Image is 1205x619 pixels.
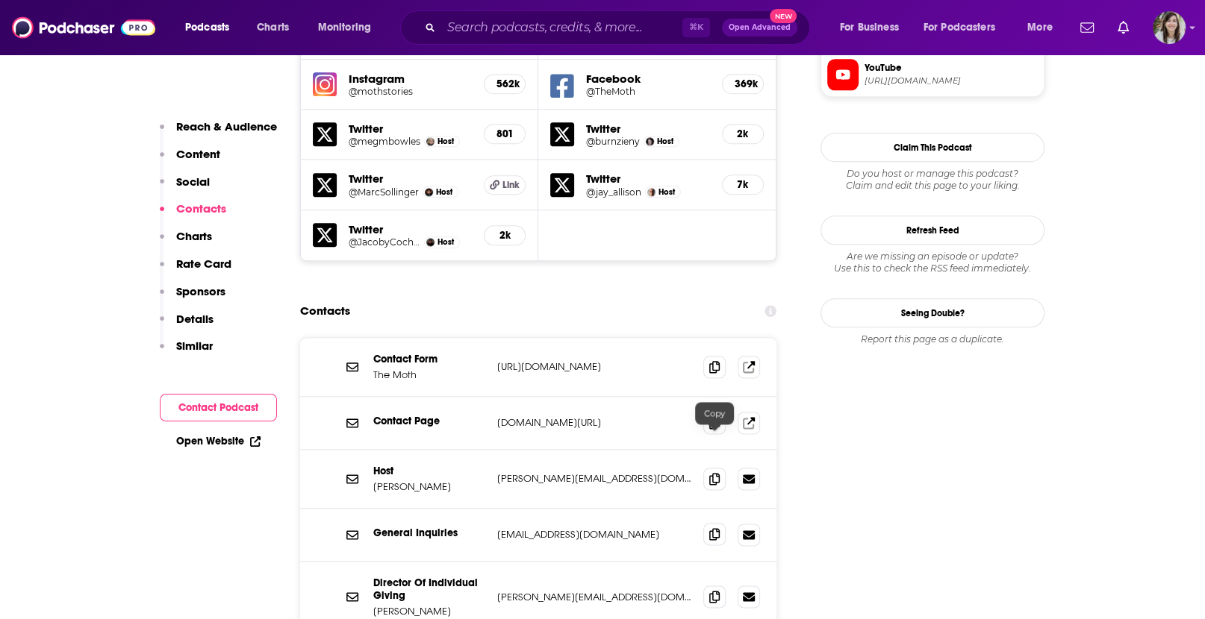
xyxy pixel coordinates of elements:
[349,72,472,86] h5: Instagram
[695,402,734,424] div: Copy
[497,528,691,541] p: [EMAIL_ADDRESS][DOMAIN_NAME]
[1074,15,1100,40] a: Show notifications dropdown
[176,435,261,447] a: Open Website
[647,188,656,196] img: Jay Allison
[924,17,995,38] span: For Podcasters
[425,188,433,196] img: Marc Sollinger
[840,17,899,38] span: For Business
[160,394,277,421] button: Contact Podcast
[176,257,231,271] p: Rate Card
[349,86,472,97] a: @mothstories
[865,75,1038,87] span: https://www.youtube.com/@themoth
[496,78,513,90] h5: 562k
[160,201,226,229] button: Contacts
[502,179,520,191] span: Link
[586,136,640,147] a: @burnzieny
[349,122,472,136] h5: Twitter
[176,284,225,298] p: Sponsors
[349,236,420,248] a: @JacobyCochran
[426,238,435,246] img: Jacoby Cochran
[160,147,220,175] button: Content
[821,168,1044,192] div: Claim and edit this page to your liking.
[160,119,277,147] button: Reach & Audience
[373,605,485,618] p: [PERSON_NAME]
[484,175,526,195] a: Link
[496,128,513,140] h5: 801
[821,133,1044,162] button: Claim This Podcast
[373,353,485,365] p: Contact Form
[586,172,710,186] h5: Twitter
[586,72,710,86] h5: Facebook
[176,339,213,353] p: Similar
[586,122,710,136] h5: Twitter
[373,480,485,493] p: [PERSON_NAME]
[821,216,1044,245] button: Refresh Feed
[160,284,225,312] button: Sponsors
[657,136,673,146] span: Host
[497,416,691,429] p: [DOMAIN_NAME][URL]
[497,472,691,485] p: [PERSON_NAME][EMAIL_ADDRESS][DOMAIN_NAME]
[438,136,454,146] span: Host
[414,10,824,45] div: Search podcasts, credits, & more...
[373,576,485,602] p: Director Of Individual Giving
[176,229,212,243] p: Charts
[176,147,220,161] p: Content
[247,16,298,40] a: Charts
[349,136,420,147] a: @megmbowles
[349,222,472,236] h5: Twitter
[308,16,390,40] button: open menu
[160,175,210,202] button: Social
[821,333,1044,345] div: Report this page as a duplicate.
[586,186,641,198] a: @jay_allison
[436,187,452,197] span: Host
[175,16,249,40] button: open menu
[160,339,213,366] button: Similar
[373,415,485,427] p: Contact Page
[257,17,289,38] span: Charts
[658,187,675,197] span: Host
[349,172,472,186] h5: Twitter
[12,13,155,42] img: Podchaser - Follow, Share and Rate Podcasts
[914,16,1017,40] button: open menu
[1112,15,1135,40] a: Show notifications dropdown
[185,17,229,38] span: Podcasts
[160,229,212,257] button: Charts
[1027,17,1053,38] span: More
[821,298,1044,327] a: Seeing Double?
[497,360,691,373] p: [URL][DOMAIN_NAME]
[426,137,435,145] img: Meg Bowles
[735,128,751,140] h5: 2k
[770,9,797,23] span: New
[313,72,337,96] img: iconImage
[1017,16,1071,40] button: open menu
[865,61,1038,75] span: YouTube
[441,16,682,40] input: Search podcasts, credits, & more...
[160,312,214,339] button: Details
[646,137,654,145] img: Catherine Burns
[586,86,710,97] a: @TheMoth
[682,18,710,37] span: ⌘ K
[829,16,918,40] button: open menu
[722,19,797,37] button: Open AdvancedNew
[821,168,1044,180] span: Do you host or manage this podcast?
[827,59,1038,90] a: YouTube[URL][DOMAIN_NAME]
[176,119,277,133] p: Reach & Audience
[438,237,454,247] span: Host
[1153,11,1186,44] img: User Profile
[349,186,419,198] a: @MarcSollinger
[373,368,485,381] p: The Moth
[373,465,485,477] p: Host
[729,24,791,31] span: Open Advanced
[821,251,1044,274] div: Are we missing an episode or update? Use this to check the RSS feed immediately.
